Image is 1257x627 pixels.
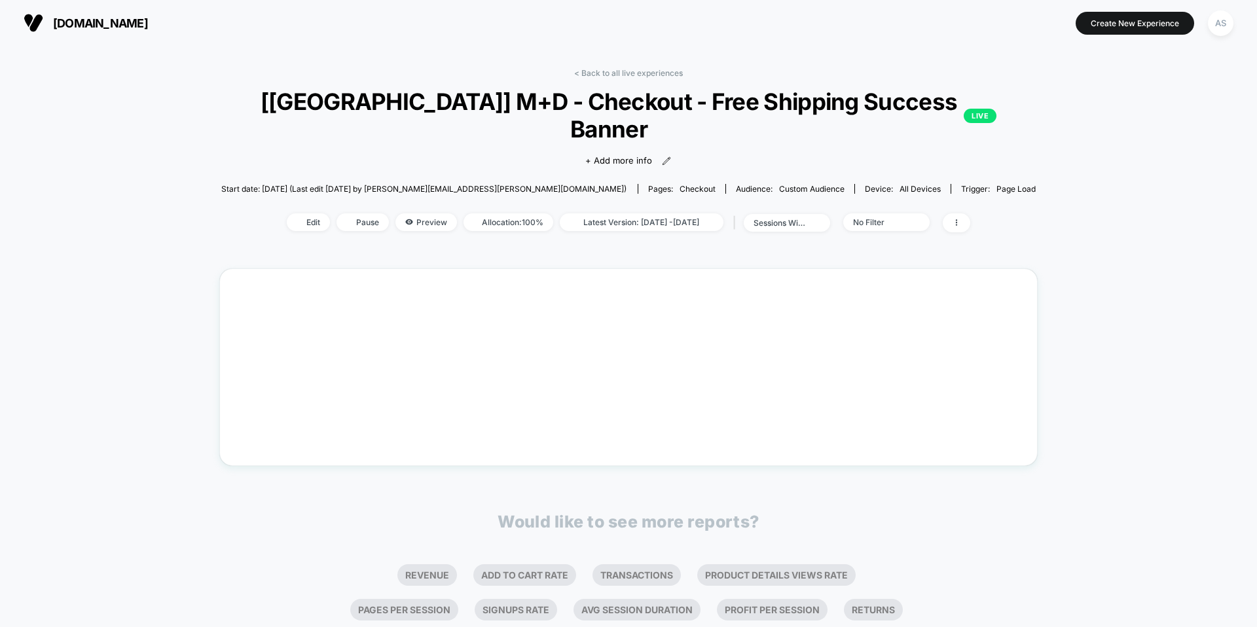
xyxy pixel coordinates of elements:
[1204,10,1237,37] button: AS
[736,184,845,194] div: Audience:
[585,154,652,168] span: + Add more info
[287,213,330,231] span: Edit
[498,512,759,531] p: Would like to see more reports?
[24,13,43,33] img: Visually logo
[697,564,856,586] li: Product Details Views Rate
[261,88,997,143] span: [[GEOGRAPHIC_DATA]] M+D - Checkout - Free Shipping Success Banner
[574,599,701,620] li: Avg Session Duration
[853,217,905,227] div: No Filter
[648,184,716,194] div: Pages:
[337,213,389,231] span: Pause
[350,599,458,620] li: Pages Per Session
[560,213,723,231] span: Latest Version: [DATE] - [DATE]
[996,184,1036,194] span: Page Load
[900,184,941,194] span: all devices
[964,109,996,123] p: LIVE
[1208,10,1233,36] div: AS
[53,16,148,30] span: [DOMAIN_NAME]
[717,599,828,620] li: Profit Per Session
[844,599,903,620] li: Returns
[680,184,716,194] span: checkout
[961,184,1036,194] div: Trigger:
[475,599,557,620] li: Signups Rate
[221,184,627,194] span: Start date: [DATE] (Last edit [DATE] by [PERSON_NAME][EMAIL_ADDRESS][PERSON_NAME][DOMAIN_NAME])
[730,213,744,232] span: |
[473,564,576,586] li: Add To Cart Rate
[397,564,457,586] li: Revenue
[854,184,951,194] span: Device:
[20,12,152,33] button: [DOMAIN_NAME]
[574,68,683,78] a: < Back to all live experiences
[464,213,553,231] span: Allocation: 100%
[395,213,457,231] span: Preview
[779,184,845,194] span: Custom Audience
[754,218,806,228] div: sessions with impression
[592,564,681,586] li: Transactions
[1076,12,1194,35] button: Create New Experience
